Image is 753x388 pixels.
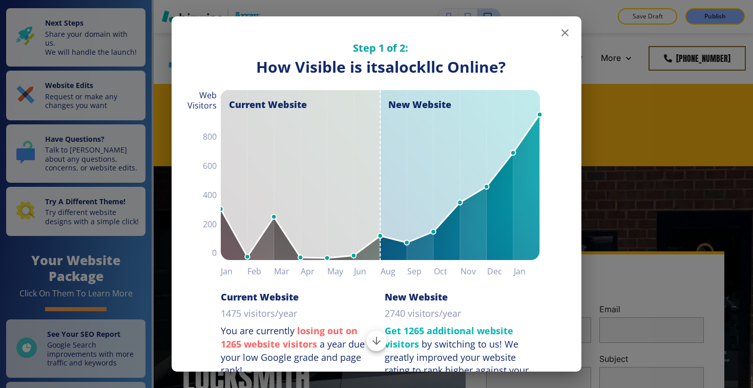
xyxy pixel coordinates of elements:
[221,291,299,303] h6: Current Website
[247,264,274,278] h6: Feb
[221,264,247,278] h6: Jan
[385,307,461,320] p: 2740 visitors/year
[327,264,354,278] h6: May
[221,307,297,320] p: 1475 visitors/year
[381,264,407,278] h6: Aug
[301,264,327,278] h6: Apr
[385,325,513,350] strong: Get 1265 additional website visitors
[461,264,487,278] h6: Nov
[274,264,301,278] h6: Mar
[221,325,358,350] strong: losing out on 1265 website visitors
[385,291,448,303] h6: New Website
[487,264,514,278] h6: Dec
[407,264,434,278] h6: Sep
[514,264,540,278] h6: Jan
[221,325,376,377] p: You are currently a year due to your low Google grade and page rank!
[354,264,381,278] h6: Jun
[366,331,387,351] button: Scroll to bottom
[434,264,461,278] h6: Oct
